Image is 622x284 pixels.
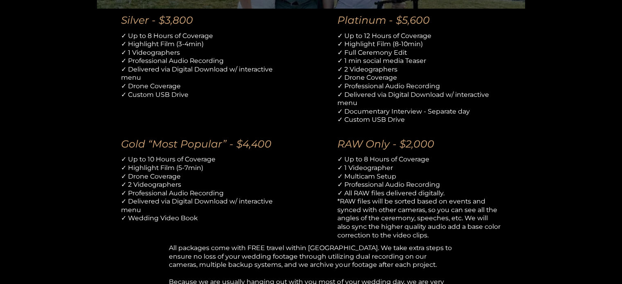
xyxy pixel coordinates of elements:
[121,155,285,223] p: ✓ Up to 10 Hours of Coverage ✓ Highlight Film (5-7min) ✓ Drone Coverage ✓ 2 Videographers ✓ Profe...
[337,138,434,150] em: RAW Only - $2,000
[337,155,501,239] p: ✓ Up to 8 Hours of Coverage ✓ 1 Videographer ✓ Multicam Setup ✓ Professional Audio Recording ✓ Al...
[337,32,501,124] p: ✓ Up to 12 Hours of Coverage ✓ Highlight Film (8-10min) ✓ Full Ceremony Edit ✓ 1 min social media...
[121,138,272,150] em: Gold “Most Popular” - $4,400
[121,32,285,99] p: ✓ Up to 8 Hours of Coverage ✓ Highlight Film (3-4min) ✓ 1 Videographers ✓ Professional Audio Reco...
[337,14,430,26] em: Platinum - $5,600
[121,14,193,26] em: Silver - $3,800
